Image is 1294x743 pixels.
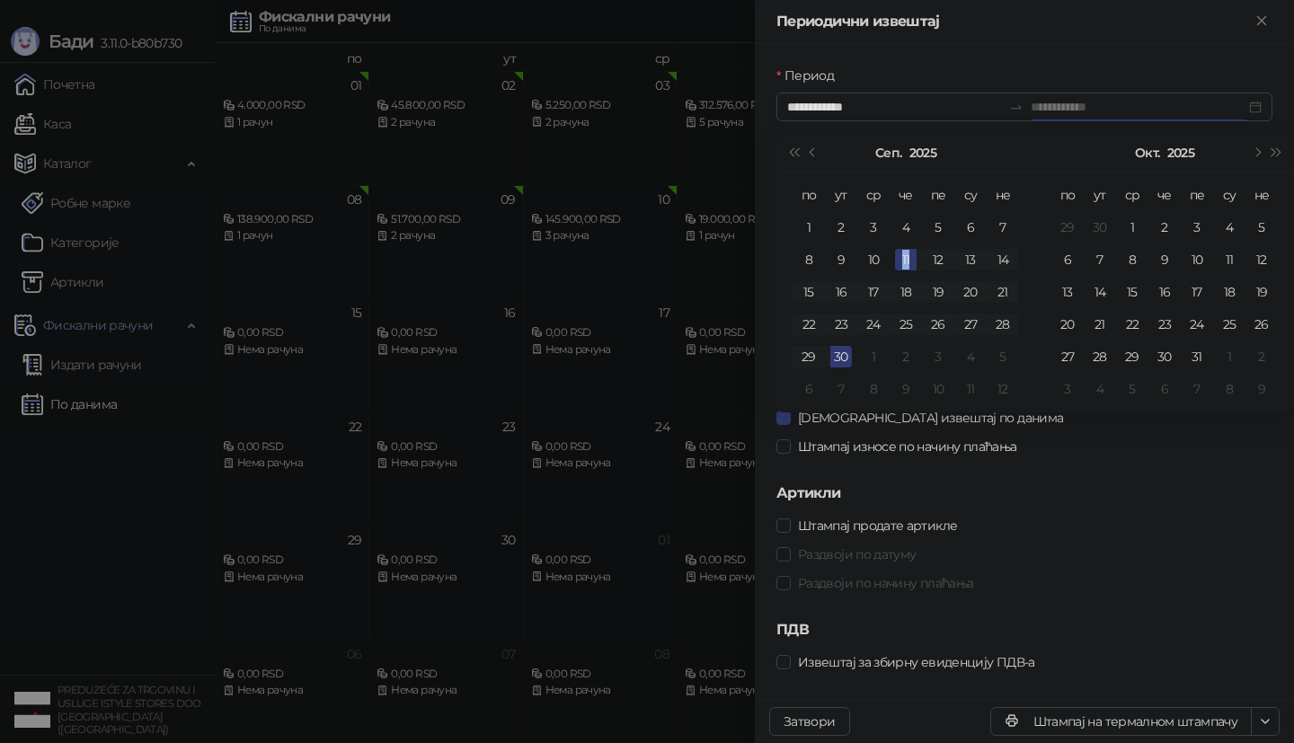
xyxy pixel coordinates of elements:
td: 2025-10-26 [1245,308,1278,341]
div: 12 [927,249,949,270]
div: 23 [830,314,852,335]
div: 25 [1219,314,1240,335]
td: 2025-11-02 [1245,341,1278,373]
div: 7 [1186,378,1208,400]
td: 2025-10-03 [1181,211,1213,243]
td: 2025-10-05 [987,341,1019,373]
td: 2025-10-17 [1181,276,1213,308]
td: 2025-10-19 [1245,276,1278,308]
div: 14 [992,249,1014,270]
td: 2025-10-20 [1051,308,1084,341]
div: 8 [798,249,820,270]
td: 2025-10-30 [1148,341,1181,373]
td: 2025-10-28 [1084,341,1116,373]
td: 2025-10-04 [954,341,987,373]
button: Изабери годину [1167,135,1194,171]
td: 2025-09-29 [1051,211,1084,243]
div: 3 [1057,378,1078,400]
div: 11 [1219,249,1240,270]
td: 2025-09-25 [890,308,922,341]
div: 1 [863,346,884,367]
td: 2025-10-02 [890,341,922,373]
th: пе [1181,179,1213,211]
th: ут [825,179,857,211]
td: 2025-10-21 [1084,308,1116,341]
td: 2025-09-08 [793,243,825,276]
div: 8 [1219,378,1240,400]
div: 29 [1057,217,1078,238]
button: Штампај на термалном штампачу [990,707,1252,736]
td: 2025-10-07 [825,373,857,405]
span: swap-right [1009,100,1024,114]
span: Штампај продате артикле [791,516,964,535]
td: 2025-10-06 [1051,243,1084,276]
td: 2025-09-22 [793,308,825,341]
div: 7 [830,378,852,400]
td: 2025-09-19 [922,276,954,308]
div: 13 [1057,281,1078,303]
td: 2025-10-12 [1245,243,1278,276]
th: ср [857,179,890,211]
div: 20 [960,281,981,303]
td: 2025-11-07 [1181,373,1213,405]
div: 10 [863,249,884,270]
div: 3 [927,346,949,367]
div: 1 [1219,346,1240,367]
td: 2025-10-08 [1116,243,1148,276]
div: 8 [863,378,884,400]
div: 29 [798,346,820,367]
td: 2025-10-16 [1148,276,1181,308]
div: 27 [1057,346,1078,367]
td: 2025-10-03 [922,341,954,373]
td: 2025-10-29 [1116,341,1148,373]
th: че [1148,179,1181,211]
div: 17 [863,281,884,303]
div: 6 [1154,378,1175,400]
td: 2025-10-11 [1213,243,1245,276]
td: 2025-09-07 [987,211,1019,243]
div: 4 [1219,217,1240,238]
h5: Артикли [776,482,1272,504]
td: 2025-10-13 [1051,276,1084,308]
span: to [1009,100,1024,114]
div: 30 [1089,217,1111,238]
div: 31 [1186,346,1208,367]
td: 2025-09-23 [825,308,857,341]
td: 2025-11-06 [1148,373,1181,405]
div: 19 [927,281,949,303]
th: не [1245,179,1278,211]
span: Раздвоји по датуму [791,544,923,564]
div: 22 [798,314,820,335]
div: 30 [1154,346,1175,367]
td: 2025-09-02 [825,211,857,243]
td: 2025-10-14 [1084,276,1116,308]
div: 24 [863,314,884,335]
td: 2025-10-05 [1245,211,1278,243]
td: 2025-11-09 [1245,373,1278,405]
div: 5 [1251,217,1272,238]
td: 2025-09-04 [890,211,922,243]
div: 17 [1186,281,1208,303]
button: Close [1251,11,1272,32]
td: 2025-11-03 [1051,373,1084,405]
div: 4 [960,346,981,367]
td: 2025-10-10 [922,373,954,405]
td: 2025-10-07 [1084,243,1116,276]
div: 9 [1154,249,1175,270]
div: 9 [830,249,852,270]
td: 2025-09-14 [987,243,1019,276]
div: 12 [992,378,1014,400]
div: 18 [1219,281,1240,303]
div: 29 [1121,346,1143,367]
div: 25 [895,314,917,335]
div: 2 [830,217,852,238]
td: 2025-09-10 [857,243,890,276]
button: Претходна година (Control + left) [784,135,803,171]
div: 4 [895,217,917,238]
td: 2025-10-08 [857,373,890,405]
td: 2025-09-18 [890,276,922,308]
td: 2025-10-24 [1181,308,1213,341]
span: Извештај за збирну евиденцију ПДВ-а [791,652,1042,672]
div: 21 [1089,314,1111,335]
button: Следећи месец (PageDown) [1246,135,1266,171]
